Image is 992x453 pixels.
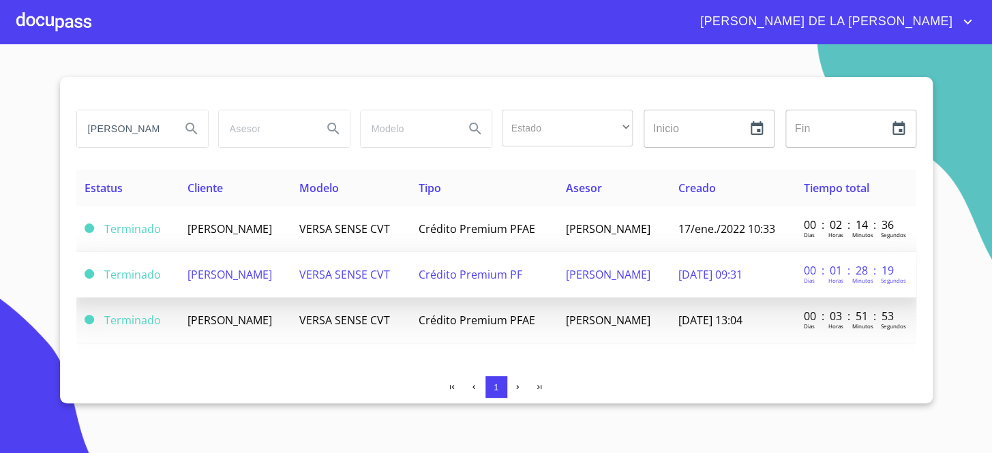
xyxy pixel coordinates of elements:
span: [PERSON_NAME] [187,313,272,328]
div: ​ [502,110,633,146]
span: VERSA SENSE CVT [299,267,390,282]
span: [DATE] 09:31 [678,267,742,282]
p: Horas [828,231,843,238]
p: 00 : 03 : 51 : 53 [804,309,896,324]
span: Creado [678,181,715,196]
span: [PERSON_NAME] [187,221,272,236]
span: [PERSON_NAME] [566,221,650,236]
p: 00 : 02 : 14 : 36 [804,217,896,232]
span: Tiempo total [804,181,869,196]
p: Minutos [852,322,873,330]
p: Segundos [881,277,906,284]
span: Crédito Premium PF [418,267,522,282]
span: Terminado [104,313,161,328]
input: search [219,110,312,147]
span: [PERSON_NAME] [566,267,650,282]
p: Minutos [852,231,873,238]
p: Dias [804,231,815,238]
span: Terminado [85,223,94,233]
span: 1 [494,382,498,392]
span: [PERSON_NAME] [566,313,650,328]
span: [DATE] 13:04 [678,313,742,328]
span: Tipo [418,181,440,196]
p: Segundos [881,322,906,330]
span: VERSA SENSE CVT [299,221,390,236]
span: 17/ene./2022 10:33 [678,221,775,236]
span: VERSA SENSE CVT [299,313,390,328]
p: Minutos [852,277,873,284]
button: Search [175,112,208,145]
p: 00 : 01 : 28 : 19 [804,263,896,278]
input: search [77,110,170,147]
p: Horas [828,277,843,284]
span: Terminado [104,267,161,282]
p: Segundos [881,231,906,238]
span: Asesor [566,181,602,196]
span: Modelo [299,181,339,196]
button: Search [317,112,350,145]
span: Terminado [104,221,161,236]
span: [PERSON_NAME] [187,267,272,282]
span: Cliente [187,181,223,196]
span: Terminado [85,269,94,279]
p: Dias [804,322,815,330]
button: Search [459,112,492,145]
span: [PERSON_NAME] DE LA [PERSON_NAME] [690,11,959,33]
span: Crédito Premium PFAE [418,221,535,236]
span: Estatus [85,181,123,196]
p: Horas [828,322,843,330]
button: 1 [485,376,507,398]
button: account of current user [690,11,976,33]
span: Terminado [85,315,94,324]
p: Dias [804,277,815,284]
span: Crédito Premium PFAE [418,313,535,328]
input: search [361,110,453,147]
